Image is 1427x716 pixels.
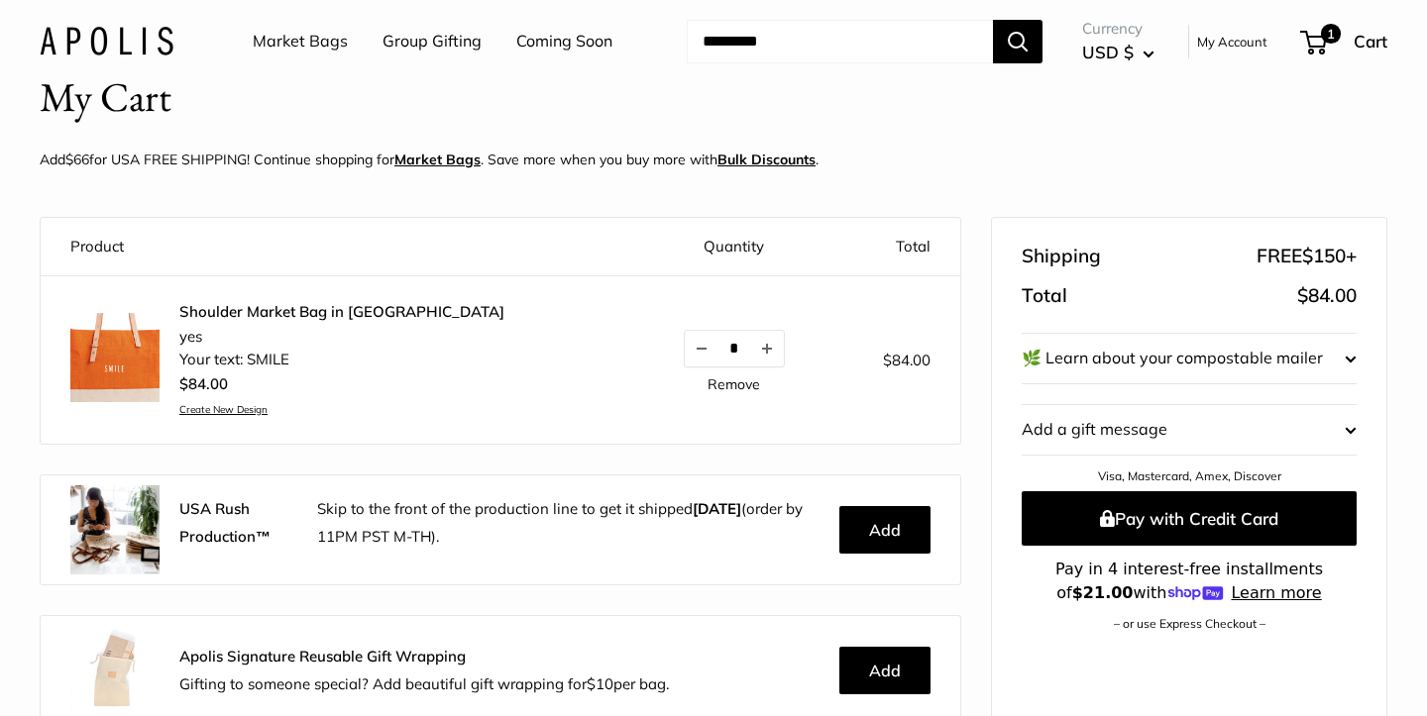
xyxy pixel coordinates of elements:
span: Total [1022,278,1067,314]
span: $10 [587,674,613,693]
button: USD $ [1082,37,1154,68]
img: Apolis [40,27,173,55]
strong: Apolis Signature Reusable Gift Wrapping [179,647,466,665]
a: Visa, Mastercard, Amex, Discover [1098,468,1281,483]
input: Quantity [718,340,750,357]
th: Total [831,218,961,276]
p: Add for USA FREE SHIPPING! Continue shopping for . Save more when you buy more with . [40,147,819,172]
button: Decrease quantity by 1 [685,331,718,366]
li: Your text: SMILE [179,349,504,371]
button: Pay with Credit Card [1022,491,1357,546]
a: – or use Express Checkout – [1114,616,1265,631]
a: My Account [1197,30,1267,53]
span: Cart [1354,31,1387,51]
span: Currency [1082,15,1154,43]
a: Shoulder Market Bag in [GEOGRAPHIC_DATA] [179,302,504,322]
img: Shoulder Market Bag in Citrus [70,313,160,402]
span: FREE + [1257,239,1357,274]
button: Search [993,20,1043,63]
span: 1 [1321,24,1341,44]
b: [DATE] [693,499,741,518]
th: Product [41,218,637,276]
span: Gifting to someone special? Add beautiful gift wrapping for per bag. [179,674,669,693]
button: Increase quantity by 1 [750,331,784,366]
strong: USA Rush Production™ [179,499,271,546]
th: Quantity [637,218,831,276]
button: Add [839,506,931,554]
a: Coming Soon [516,27,612,56]
p: Skip to the front of the production line to get it shipped (order by 11PM PST M-TH). [317,495,824,551]
h1: My Cart [40,68,171,127]
button: 🌿 Learn about your compostable mailer [1022,334,1357,383]
span: $84.00 [1297,283,1357,307]
button: Add [839,647,931,694]
a: 1 Cart [1302,26,1387,57]
a: Create New Design [179,403,504,416]
img: rush.jpg [70,485,160,574]
span: $84.00 [883,351,931,369]
span: USD $ [1082,42,1134,62]
span: $84.00 [179,374,228,393]
a: Market Bags [253,27,348,56]
a: Market Bags [394,151,481,168]
img: Apolis_GiftWrapping_5_90x_2x.jpg [70,626,160,715]
input: Search... [687,20,993,63]
span: $150 [1302,244,1346,267]
u: Bulk Discounts [717,151,816,168]
button: Add a gift message [1022,405,1357,455]
a: Group Gifting [383,27,482,56]
span: Shipping [1022,239,1101,274]
a: Remove [708,377,760,391]
span: $66 [65,151,89,168]
li: yes [179,326,504,349]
